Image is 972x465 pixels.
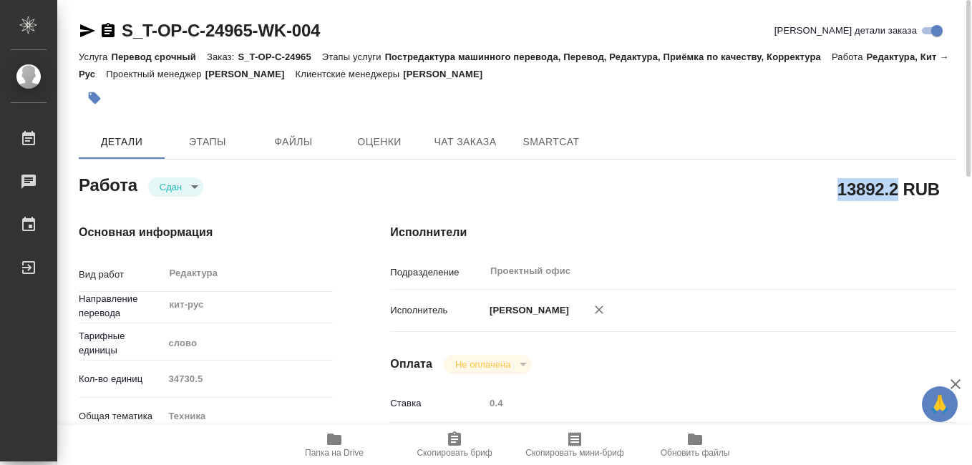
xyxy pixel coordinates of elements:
[163,404,333,429] div: Техника
[322,52,385,62] p: Этапы услуги
[485,393,909,413] input: Пустое поле
[390,265,485,280] p: Подразделение
[583,294,615,325] button: Удалить исполнителя
[205,69,296,79] p: [PERSON_NAME]
[79,22,96,39] button: Скопировать ссылку для ЯМессенджера
[148,177,203,197] div: Сдан
[163,331,333,356] div: слово
[517,133,585,151] span: SmartCat
[238,52,321,62] p: S_T-OP-C-24965
[928,389,952,419] span: 🙏
[515,425,635,465] button: Скопировать мини-бриф
[774,24,917,38] span: [PERSON_NAME] детали заказа
[79,224,333,241] h4: Основная информация
[444,355,532,374] div: Сдан
[79,82,110,114] button: Добавить тэг
[207,52,238,62] p: Заказ:
[385,52,832,62] p: Постредактура машинного перевода, Перевод, Редактура, Приёмка по качеству, Корректура
[111,52,207,62] p: Перевод срочный
[403,69,493,79] p: [PERSON_NAME]
[296,69,404,79] p: Клиентские менеджеры
[79,292,163,320] p: Направление перевода
[274,425,394,465] button: Папка на Drive
[79,329,163,358] p: Тарифные единицы
[837,177,940,201] h2: 13892.2 RUB
[525,448,623,458] span: Скопировать мини-бриф
[79,409,163,424] p: Общая тематика
[155,181,186,193] button: Сдан
[661,448,730,458] span: Обновить файлы
[394,425,515,465] button: Скопировать бриф
[345,133,414,151] span: Оценки
[99,22,117,39] button: Скопировать ссылку
[79,171,137,197] h2: Работа
[431,133,500,151] span: Чат заказа
[305,448,364,458] span: Папка на Drive
[417,448,492,458] span: Скопировать бриф
[259,133,328,151] span: Файлы
[173,133,242,151] span: Этапы
[79,372,163,386] p: Кол-во единиц
[922,386,958,422] button: 🙏
[79,268,163,282] p: Вид работ
[122,21,320,40] a: S_T-OP-C-24965-WK-004
[87,133,156,151] span: Детали
[485,303,569,318] p: [PERSON_NAME]
[163,368,333,389] input: Пустое поле
[106,69,205,79] p: Проектный менеджер
[832,52,867,62] p: Работа
[390,303,485,318] p: Исполнитель
[635,425,755,465] button: Обновить файлы
[79,52,111,62] p: Услуга
[451,358,515,371] button: Не оплачена
[390,356,432,373] h4: Оплата
[390,396,485,411] p: Ставка
[390,224,956,241] h4: Исполнители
